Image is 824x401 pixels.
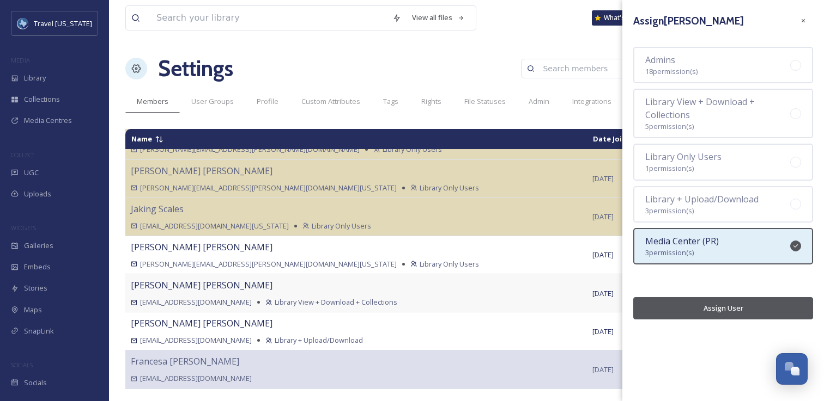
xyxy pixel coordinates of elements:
span: [PERSON_NAME][EMAIL_ADDRESS][PERSON_NAME][DOMAIN_NAME][US_STATE] [140,183,397,193]
span: Library + Upload/Download [275,335,363,346]
h3: Assign [PERSON_NAME] [633,13,744,29]
a: What's New [592,10,646,26]
span: Media Center (PR) [645,235,719,247]
span: [DATE] [592,365,614,374]
span: [EMAIL_ADDRESS][DOMAIN_NAME] [140,335,252,346]
span: Library Only Users [383,144,442,155]
span: Integrations [572,96,611,107]
span: Socials [24,378,47,388]
span: Members [137,96,168,107]
span: Profile [257,96,278,107]
span: WIDGETS [11,224,36,232]
span: Library Only Users [420,183,479,193]
span: [PERSON_NAME][EMAIL_ADDRESS][PERSON_NAME][DOMAIN_NAME][US_STATE] [140,259,397,269]
input: Search members [537,58,643,79]
span: Collections [24,94,60,104]
span: [PERSON_NAME] [PERSON_NAME] [131,241,272,253]
span: Galleries [24,240,53,251]
span: Jaking Scales [131,203,184,215]
span: [DATE] [592,174,614,183]
a: View all files [407,7,470,28]
span: 5 permission(s) [645,121,694,131]
span: User Groups [191,96,234,107]
h1: Settings [158,52,233,85]
span: File Statuses [464,96,506,107]
span: [PERSON_NAME] [PERSON_NAME] [131,165,272,177]
span: Maps [24,305,42,315]
span: [DATE] [592,326,614,336]
td: Sort ascending [587,129,671,149]
span: Library Only Users [312,221,371,231]
span: [PERSON_NAME] [PERSON_NAME] [131,317,272,329]
span: [DATE] [592,250,614,260]
input: Search your library [151,6,387,30]
img: images%20%281%29.jpeg [17,18,28,29]
span: 3 permission(s) [645,248,694,257]
span: Rights [421,96,441,107]
button: Assign User [633,297,813,319]
td: Sort descending [126,129,586,149]
span: Name [131,134,152,144]
span: Embeds [24,262,51,272]
span: 18 permission(s) [645,66,698,76]
span: 1 permission(s) [645,163,694,173]
span: Library View + Download + Collections [275,297,397,307]
span: MEDIA [11,56,30,64]
span: [PERSON_NAME] [PERSON_NAME] [131,279,272,291]
span: SnapLink [24,326,54,336]
span: Library + Upload/Download [645,193,759,205]
span: Custom Attributes [301,96,360,107]
span: Library Only Users [645,151,722,163]
button: Open Chat [776,353,808,385]
span: Tags [383,96,398,107]
span: [EMAIL_ADDRESS][DOMAIN_NAME] [140,373,252,384]
span: [DATE] [592,212,614,221]
span: Uploads [24,189,51,199]
span: [EMAIL_ADDRESS][DOMAIN_NAME][US_STATE] [140,221,289,231]
span: [DATE] [592,288,614,298]
span: Admins [645,54,675,66]
span: UGC [24,168,39,178]
span: SOCIALS [11,361,33,369]
span: Library View + Download + Collections [645,96,755,121]
span: Travel [US_STATE] [34,18,92,28]
span: 3 permission(s) [645,206,694,215]
span: Date Joined [593,134,635,144]
span: Francesa [PERSON_NAME] [131,355,239,367]
span: Stories [24,283,47,293]
span: Library Only Users [420,259,479,269]
span: Admin [529,96,549,107]
span: [PERSON_NAME][EMAIL_ADDRESS][PERSON_NAME][DOMAIN_NAME] [140,144,360,155]
span: COLLECT [11,151,34,159]
span: [EMAIL_ADDRESS][DOMAIN_NAME] [140,297,252,307]
span: Media Centres [24,115,72,126]
span: Library [24,73,46,83]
